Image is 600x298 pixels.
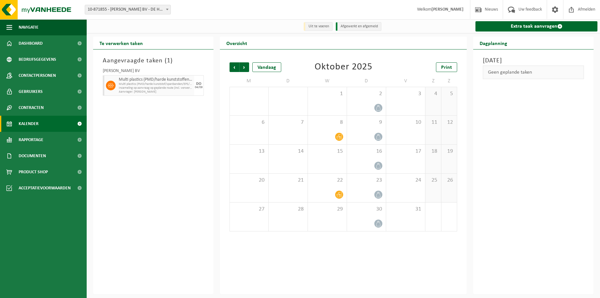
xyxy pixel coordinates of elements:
[429,177,438,184] span: 25
[85,5,171,14] span: 10-871855 - DEWAELE HENRI BV - DE HAAN
[445,90,454,97] span: 5
[350,206,383,213] span: 30
[389,177,422,184] span: 24
[347,75,386,87] td: D
[475,21,597,32] a: Extra taak aanvragen
[233,206,265,213] span: 27
[233,119,265,126] span: 6
[19,51,56,68] span: Bedrijfsgegevens
[272,148,304,155] span: 14
[19,68,56,84] span: Contactpersonen
[473,37,514,49] h2: Dagplanning
[308,75,347,87] td: W
[304,22,333,31] li: Uit te voeren
[350,177,383,184] span: 23
[445,119,454,126] span: 12
[311,206,343,213] span: 29
[311,119,343,126] span: 8
[445,148,454,155] span: 19
[315,62,372,72] div: Oktober 2025
[85,5,170,14] span: 10-871855 - DEWAELE HENRI BV - DE HAAN
[431,7,464,12] strong: [PERSON_NAME]
[429,119,438,126] span: 11
[103,56,204,66] h3: Aangevraagde taken ( )
[167,58,170,64] span: 1
[389,148,422,155] span: 17
[386,75,425,87] td: V
[272,119,304,126] span: 7
[436,62,457,72] a: Print
[483,56,584,66] h3: [DATE]
[350,119,383,126] span: 9
[336,22,381,31] li: Afgewerkt en afgemeld
[195,86,203,89] div: 04/09
[119,86,193,90] span: Inzameling op aanvraag op geplande route (incl. verwerking)
[19,100,44,116] span: Contracten
[196,82,201,86] div: DO
[19,19,39,35] span: Navigatie
[311,90,343,97] span: 1
[230,75,269,87] td: M
[230,62,239,72] span: Vorige
[425,75,441,87] td: Z
[119,77,193,82] span: Multi plastics (PMD/harde kunststoffen/spanbanden/EPS/folie naturel/folie gemengd)
[389,206,422,213] span: 31
[252,62,281,72] div: Vandaag
[119,90,193,94] span: Aanvrager: [PERSON_NAME]
[93,37,149,49] h2: Te verwerken taken
[441,65,452,70] span: Print
[103,69,204,75] div: [PERSON_NAME] BV
[429,90,438,97] span: 4
[269,75,308,87] td: D
[311,148,343,155] span: 15
[441,75,457,87] td: Z
[19,116,39,132] span: Kalender
[19,180,71,196] span: Acceptatievoorwaarden
[483,66,584,79] div: Geen geplande taken
[19,35,43,51] span: Dashboard
[220,37,254,49] h2: Overzicht
[389,90,422,97] span: 3
[350,148,383,155] span: 16
[429,148,438,155] span: 18
[19,84,43,100] span: Gebruikers
[272,177,304,184] span: 21
[350,90,383,97] span: 2
[389,119,422,126] span: 10
[19,132,43,148] span: Rapportage
[19,148,46,164] span: Documenten
[445,177,454,184] span: 26
[311,177,343,184] span: 22
[119,82,193,86] span: Multi plastics (PMD/harde kunststof/spanbanden/EPS/folie)
[19,164,48,180] span: Product Shop
[233,148,265,155] span: 13
[239,62,249,72] span: Volgende
[272,206,304,213] span: 28
[233,177,265,184] span: 20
